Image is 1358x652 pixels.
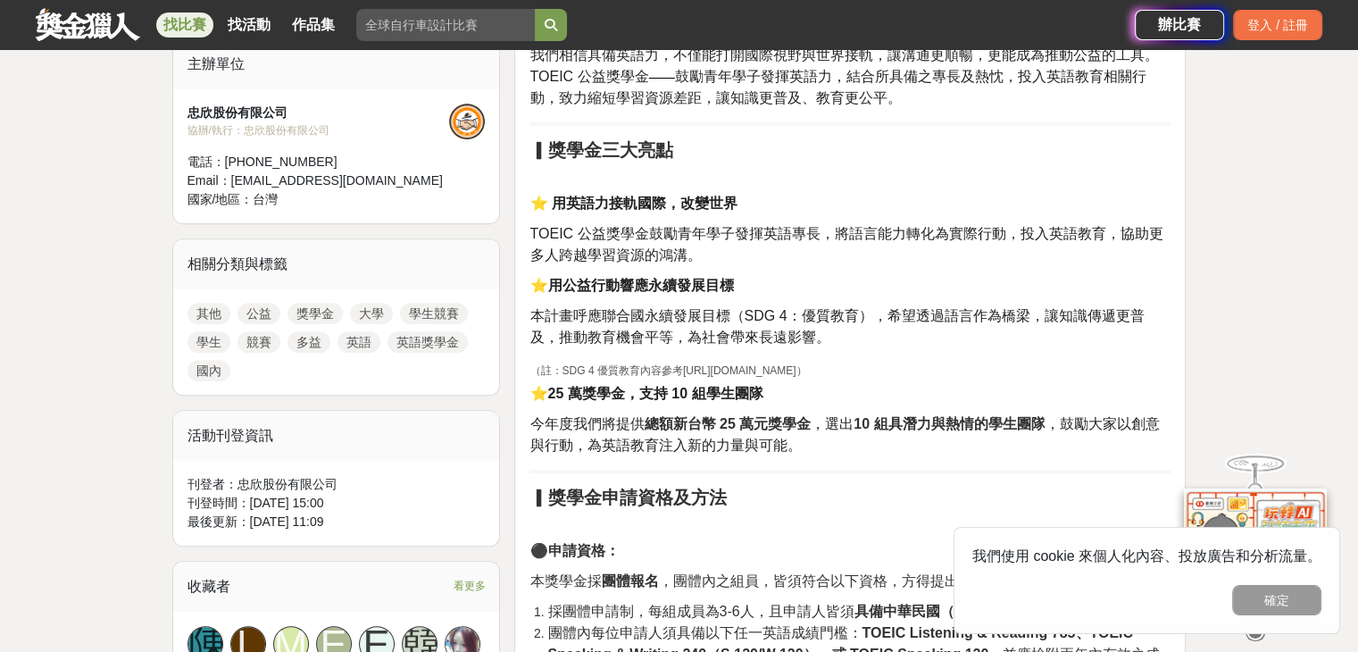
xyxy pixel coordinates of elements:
span: 鼓勵青年學子發揮英語力，結合所具備之專長及熱忱，投入英語教育相關行動，致力縮短學習資源差距，讓知識更普及、教育更公平。 [529,69,1146,105]
a: [URL][DOMAIN_NAME] [683,358,796,378]
a: 國內 [187,360,230,381]
span: ⚫ [529,543,619,558]
a: 獎學金 [287,303,343,324]
div: 主辦單位 [173,39,500,89]
a: 公益 [237,303,280,324]
a: 辦比賽 [1135,10,1224,40]
a: 大學 [350,303,393,324]
div: 活動刊登資訊 [173,411,500,461]
strong: ⭐25 萬獎學金，支持 10 組學生團隊 [529,386,762,401]
div: 相關分類與標籤 [173,239,500,289]
div: 登入 / 註冊 [1233,10,1322,40]
span: TOEIC 公益獎學金鼓勵青年學子發揮英語專長，將語言能力轉化為實際行動，投入英語教育，協助更多人跨越學習資源的鴻溝。 [529,226,1162,263]
span: 採團體申請制，每組成員為3-6人，且申請人皆須 。 [547,604,1039,619]
div: Email： [EMAIL_ADDRESS][DOMAIN_NAME] [187,171,450,190]
strong: 10 組具潛力與熱情的學生團隊 [854,416,1045,431]
span: —— [649,70,675,84]
strong: ▎獎學金申請資格及方法 [529,488,726,507]
span: 看更多 [453,576,485,596]
span: ，選出 [811,416,854,431]
div: 協辦/執行： 忠欣股份有限公司 [187,122,450,138]
a: 英語獎學金 [387,331,468,353]
strong: ▎獎學金三大亮點 [529,140,672,160]
span: 本計畫呼應聯合國永續發展目標（SDG 4：優質教育），希望透過語言作為橋梁，讓知識傳遞更普及，推動教育機會平等，為社會帶來長遠影響。 [529,308,1144,345]
strong: 申請資格： [547,543,619,558]
a: 英語 [337,331,380,353]
strong: ⭐用公益行動響應永續發展目標 [529,278,733,293]
strong: 具備中華民國（臺灣）國籍 [854,604,1026,619]
a: 其他 [187,303,230,324]
a: 學生 [187,331,230,353]
a: 多益 [287,331,330,353]
div: 最後更新： [DATE] 11:09 [187,513,486,531]
span: 收藏者 [187,579,230,594]
div: 忠欣股份有限公司 [187,104,450,122]
button: 確定 [1232,585,1321,615]
input: 全球自行車設計比賽 [356,9,535,41]
strong: ⭐ 用英語力接軌國際，改變世界 [529,196,737,211]
span: 我們使用 cookie 來個人化內容、投放廣告和分析流量。 [972,548,1321,564]
div: 電話： [PHONE_NUMBER] [187,153,450,171]
span: 國家/地區： [187,192,254,206]
a: 學生競賽 [400,303,468,324]
span: [URL][DOMAIN_NAME] [683,364,796,377]
img: d2146d9a-e6f6-4337-9592-8cefde37ba6b.png [1184,479,1327,598]
strong: 團體報名 [601,573,658,589]
strong: 總額新台幣 25 萬元獎學金 [644,416,811,431]
a: 作品集 [285,13,342,38]
span: 本獎學金採 ，團體內之組員，皆須符合以下資格，方得提出申請。 [529,573,1001,589]
span: （註：SDG 4 優質教育內容參考 [529,364,682,377]
span: ） [796,364,807,377]
div: 刊登者： 忠欣股份有限公司 [187,475,486,494]
div: 刊登時間： [DATE] 15:00 [187,494,486,513]
span: 台灣 [253,192,278,206]
a: 競賽 [237,331,280,353]
a: 找活動 [221,13,278,38]
a: 找比賽 [156,13,213,38]
span: 今年度我們將提供 [529,416,644,431]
